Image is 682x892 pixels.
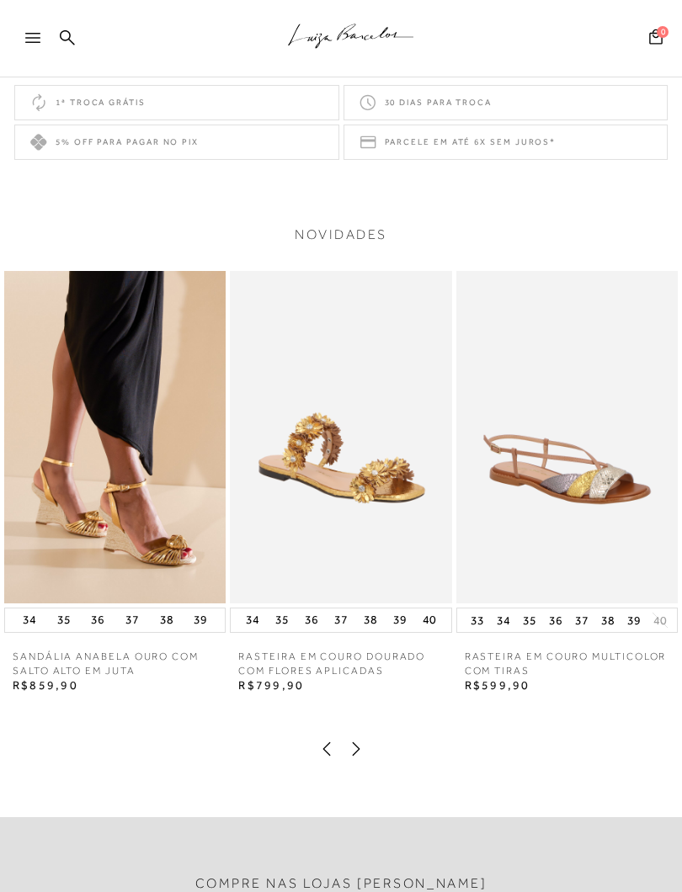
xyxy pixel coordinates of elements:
[359,608,382,632] button: 38
[238,678,304,692] span: R$799,90
[52,608,76,632] button: 35
[13,678,78,692] span: R$859,90
[622,608,646,632] button: 39
[329,608,353,632] button: 37
[570,608,594,632] button: 37
[344,85,669,120] div: 30 dias para troca
[270,608,294,632] button: 35
[18,608,41,632] button: 34
[230,650,451,678] a: RASTEIRA EM COURO DOURADO COM FLORES APLICADAS
[465,678,530,692] span: R$599,90
[241,608,264,632] button: 34
[596,608,620,632] button: 38
[644,28,668,50] button: 0
[344,125,669,160] div: Parcele em até 6x sem juros*
[544,608,567,632] button: 36
[195,876,488,892] h2: Compre nas lojas [PERSON_NAME]
[518,608,541,632] button: 35
[120,608,144,632] button: 37
[230,271,451,603] img: RASTEIRA EM COURO DOURADO COM FLORES APLICADAS
[456,271,678,603] img: RASTEIRA EM COURO MULTICOLOR COM TIRAS
[466,608,489,632] button: 33
[14,85,339,120] div: 1ª troca grátis
[418,608,441,632] button: 40
[648,613,672,629] button: 40
[492,608,515,632] button: 34
[657,26,669,38] span: 0
[4,650,226,678] a: SANDÁLIA ANABELA OURO COM SALTO ALTO EM JUTA
[388,608,412,632] button: 39
[456,650,678,678] a: RASTEIRA EM COURO MULTICOLOR COM TIRAS
[4,271,226,603] img: SANDÁLIA ANABELA OURO COM SALTO ALTO EM JUTA
[14,125,339,160] div: 5% off para pagar no PIX
[155,608,178,632] button: 38
[189,608,212,632] button: 39
[86,608,109,632] button: 36
[300,608,323,632] button: 36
